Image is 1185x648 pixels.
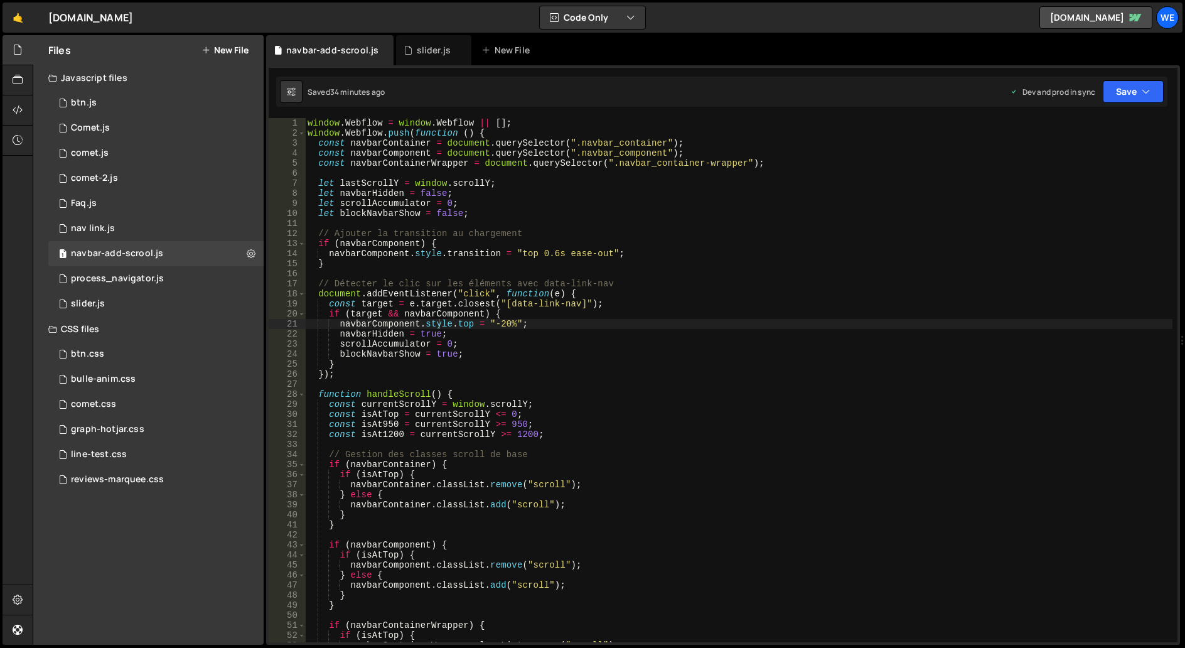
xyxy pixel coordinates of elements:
[71,273,164,284] div: process_navigator.js
[308,87,385,97] div: Saved
[1156,6,1179,29] a: We
[48,266,264,291] div: 17167/47466.js
[269,329,306,339] div: 22
[71,374,136,385] div: bulle-anim.css
[48,43,71,57] h2: Files
[48,291,264,316] div: 17167/47522.js
[269,500,306,510] div: 39
[71,198,97,209] div: Faq.js
[269,168,306,178] div: 6
[71,474,164,485] div: reviews-marquee.css
[48,342,264,367] div: 17167/47836.css
[269,480,306,490] div: 37
[269,279,306,289] div: 17
[269,379,306,389] div: 27
[71,248,163,259] div: navbar-add-scrool.js
[1010,87,1095,97] div: Dev and prod in sync
[269,369,306,379] div: 26
[48,166,264,191] div: 17167/47405.js
[59,250,67,260] span: 1
[48,467,264,492] div: 17167/47906.css
[48,141,264,166] div: 17167/47407.js
[269,118,306,128] div: 1
[269,158,306,168] div: 5
[269,249,306,259] div: 14
[71,348,104,360] div: btn.css
[269,289,306,299] div: 18
[71,97,97,109] div: btn.js
[269,460,306,470] div: 35
[3,3,33,33] a: 🤙
[48,442,264,467] div: 17167/47403.css
[48,216,264,241] div: 17167/47512.js
[71,122,110,134] div: Comet.js
[269,570,306,580] div: 46
[286,44,378,57] div: navbar-add-scrool.js
[540,6,645,29] button: Code Only
[269,540,306,550] div: 43
[269,309,306,319] div: 20
[269,239,306,249] div: 13
[269,219,306,229] div: 11
[269,610,306,620] div: 50
[481,44,534,57] div: New File
[417,44,451,57] div: slider.js
[71,223,115,234] div: nav link.js
[269,198,306,208] div: 9
[48,241,264,266] div: 17167/47443.js
[269,128,306,138] div: 2
[269,550,306,560] div: 44
[269,490,306,500] div: 38
[269,319,306,329] div: 21
[269,470,306,480] div: 36
[269,269,306,279] div: 16
[48,417,264,442] div: 17167/47858.css
[269,148,306,158] div: 4
[269,530,306,540] div: 42
[269,580,306,590] div: 47
[71,173,118,184] div: comet-2.js
[71,148,109,159] div: comet.js
[269,630,306,640] div: 52
[269,399,306,409] div: 29
[48,90,264,116] div: 17167/47401.js
[269,560,306,570] div: 45
[48,367,264,392] div: 17167/47828.css
[269,359,306,369] div: 25
[48,392,264,417] div: 17167/47408.css
[269,349,306,359] div: 24
[269,600,306,610] div: 49
[33,65,264,90] div: Javascript files
[1039,6,1152,29] a: [DOMAIN_NAME]
[269,389,306,399] div: 28
[269,429,306,440] div: 32
[71,399,116,410] div: comet.css
[201,45,249,55] button: New File
[269,259,306,269] div: 15
[269,510,306,520] div: 40
[269,620,306,630] div: 51
[1103,80,1164,103] button: Save
[269,450,306,460] div: 34
[269,208,306,219] div: 10
[330,87,385,97] div: 34 minutes ago
[33,316,264,342] div: CSS files
[269,178,306,188] div: 7
[269,419,306,429] div: 31
[269,440,306,450] div: 33
[48,116,264,141] div: 17167/47404.js
[269,188,306,198] div: 8
[269,138,306,148] div: 3
[269,339,306,349] div: 23
[269,590,306,600] div: 48
[71,298,105,310] div: slider.js
[71,424,144,435] div: graph-hotjar.css
[48,10,133,25] div: [DOMAIN_NAME]
[71,449,127,460] div: line-test.css
[269,299,306,309] div: 19
[269,409,306,419] div: 30
[269,229,306,239] div: 12
[269,520,306,530] div: 41
[48,191,264,216] div: 17167/47672.js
